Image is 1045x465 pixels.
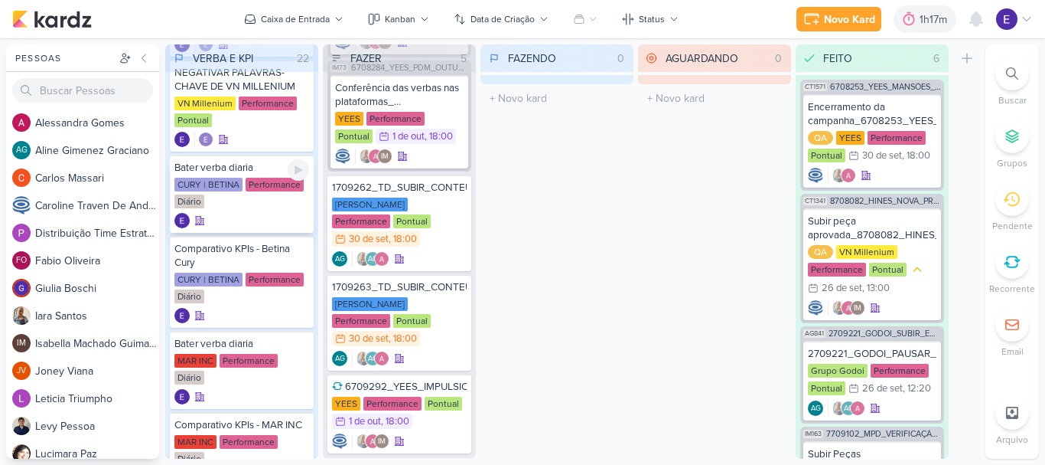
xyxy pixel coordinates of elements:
[368,256,378,264] p: AG
[16,146,28,155] p: AG
[927,51,946,67] div: 6
[365,434,380,449] img: Alessandra Gomes
[389,234,417,244] div: , 18:00
[35,142,159,159] div: A l i n e G i m e n e z G r a c i a n o
[365,251,380,267] div: Aline Gimenez Graciano
[611,51,630,67] div: 0
[174,195,204,208] div: Diário
[483,87,630,110] input: + Novo kard
[1001,345,1024,359] p: Email
[335,129,373,143] div: Pontual
[992,219,1033,233] p: Pendente
[174,132,190,147] div: Criador(a): Eduardo Quaresma
[803,197,827,205] span: CT1341
[12,113,31,132] img: Alessandra Gomes
[174,161,309,175] div: Bater verba diaria
[989,282,1035,296] p: Recorrente
[332,380,467,394] div: 6709292_YEES_IMPULSIONAMENTO_SOCIAL
[332,251,347,267] div: Criador(a): Aline Gimenez Graciano
[349,234,389,244] div: 30 de set
[35,363,159,379] div: J o n e y V i a n a
[332,297,408,311] div: [PERSON_NAME]
[808,168,823,183] div: Criador(a): Caroline Traven De Andrade
[332,280,467,294] div: 1709263_TD_SUBIR_CONTEUDO_SOCIAL_EM_PERFORMANCE_LCSA
[239,97,297,110] div: Performance
[393,214,431,228] div: Pontual
[998,93,1027,107] p: Buscar
[996,433,1028,447] p: Arquivo
[174,354,216,368] div: MAR INC
[12,389,31,408] img: Leticia Triumpho
[174,389,190,404] img: Eduardo Quaresma
[332,251,347,267] div: Aline Gimenez Graciano
[808,381,845,395] div: Pontual
[246,273,304,287] div: Performance
[12,224,31,242] img: Distribuição Time Estratégico
[332,434,347,449] img: Caroline Traven De Andrade
[996,8,1017,30] img: Eduardo Quaresma
[174,97,236,110] div: VN Millenium
[836,131,864,145] div: YEES
[17,367,26,375] p: JV
[12,251,31,270] div: Fabio Oliveira
[808,401,823,416] div: Criador(a): Aline Gimenez Graciano
[808,245,833,259] div: QA
[335,149,350,164] div: Criador(a): Caroline Traven De Andrade
[291,51,315,67] div: 22
[808,300,823,316] img: Caroline Traven De Andrade
[832,401,847,416] img: Iara Santos
[35,308,159,324] div: I a r a S a n t o s
[830,83,941,91] span: 6708253_YEES_MANSÕES_SUBIR_PEÇAS_CAMPANHA
[363,397,422,411] div: Performance
[349,417,381,427] div: 1 de out
[862,283,890,293] div: , 13:00
[368,149,383,164] img: Alessandra Gomes
[174,435,216,449] div: MAR INC
[35,170,159,186] div: C a r l o s M a s s a r i
[803,329,825,338] span: AG841
[832,168,847,183] img: Iara Santos
[12,306,31,325] img: Iara Santos
[824,11,875,28] div: Novo Kard
[332,214,390,228] div: Performance
[355,149,392,164] div: Colaboradores: Iara Santos, Alessandra Gomes, Isabella Machado Guimarães
[174,132,190,147] img: Eduardo Quaresma
[174,213,190,228] div: Criador(a): Eduardo Quaresma
[811,405,821,413] p: AG
[356,351,371,366] img: Iara Santos
[35,280,159,296] div: G i u l i a B o s c h i
[910,262,925,277] div: Prioridade Média
[174,178,243,192] div: CURY | BETINA
[862,151,902,161] div: 30 de set
[352,251,389,267] div: Colaboradores: Iara Santos, Aline Gimenez Graciano, Alessandra Gomes
[374,434,389,449] div: Isabella Machado Guimarães
[288,159,309,181] div: Ligar relógio
[808,300,823,316] div: Criador(a): Caroline Traven De Andrade
[392,132,425,142] div: 1 de out
[868,131,926,145] div: Performance
[35,225,159,241] div: D i s t r i b u i ç ã o T i m e E s t r a t é g i c o
[335,149,350,164] img: Caroline Traven De Andrade
[822,283,862,293] div: 26 de set
[12,362,31,380] div: Joney Viana
[35,391,159,407] div: L e t i c i a T r i u m p h o
[356,434,371,449] img: Iara Santos
[830,197,941,205] span: 8708082_HINES_NOVA_PROPOSTA_PARA_REUNIAO
[12,141,31,159] div: Aline Gimenez Graciano
[378,438,386,446] p: IM
[841,401,856,416] div: Aline Gimenez Graciano
[828,401,865,416] div: Colaboradores: Iara Santos, Aline Gimenez Graciano, Alessandra Gomes
[850,401,865,416] img: Alessandra Gomes
[12,279,31,297] img: Giulia Boschi
[377,149,392,164] div: Isabella Machado Guimarães
[832,300,847,316] img: Iara Santos
[194,132,213,147] div: Colaboradores: Eduardo Quaresma
[808,347,936,361] div: 2709221_GODOI_PAUSAR_PEÇA_ESTÁTICA_INTEGRAÇÃO_AB
[12,417,31,435] img: Levy Pessoa
[174,66,309,93] div: NEGATIVAR PALAVRAS-CHAVE DE VN MILLENIUM
[769,51,788,67] div: 0
[808,401,823,416] div: Aline Gimenez Graciano
[352,434,389,449] div: Colaboradores: Iara Santos, Alessandra Gomes, Isabella Machado Guimarães
[12,169,31,187] img: Carlos Massari
[366,112,425,126] div: Performance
